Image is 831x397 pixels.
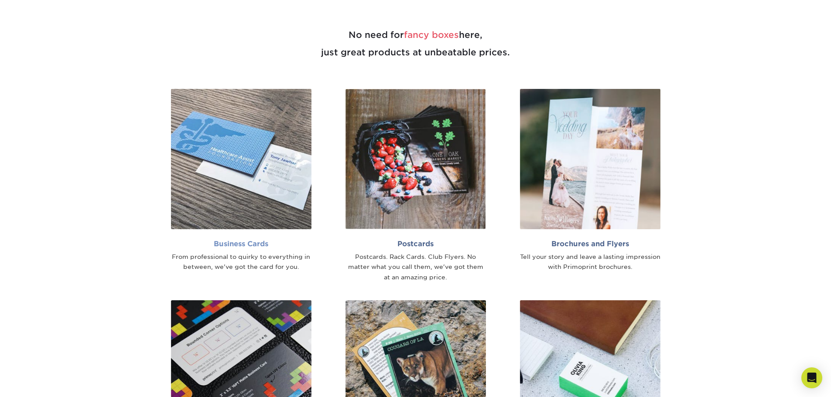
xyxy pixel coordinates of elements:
div: Open Intercom Messenger [801,367,822,388]
img: Postcards [345,89,486,229]
h2: No need for here, just great products at unbeatable prices. [161,5,671,82]
span: fancy boxes [404,30,459,40]
h2: Business Cards [171,240,311,248]
h2: Brochures and Flyers [520,240,660,248]
a: Brochures and Flyers Tell your story and leave a lasting impression with Primoprint brochures. [510,89,671,272]
img: Business Cards [171,89,311,229]
div: Postcards. Rack Cards. Club Flyers. No matter what you call them, we've got them at an amazing pr... [345,252,486,283]
img: Brochures and Flyers [520,89,660,229]
iframe: Google Customer Reviews [2,370,74,394]
div: From professional to quirky to everything in between, we've got the card for you. [171,252,311,273]
div: Tell your story and leave a lasting impression with Primoprint brochures. [520,252,660,273]
h2: Postcards [345,240,486,248]
a: Postcards Postcards. Rack Cards. Club Flyers. No matter what you call them, we've got them at an ... [335,89,496,283]
a: Business Cards From professional to quirky to everything in between, we've got the card for you. [161,89,322,272]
